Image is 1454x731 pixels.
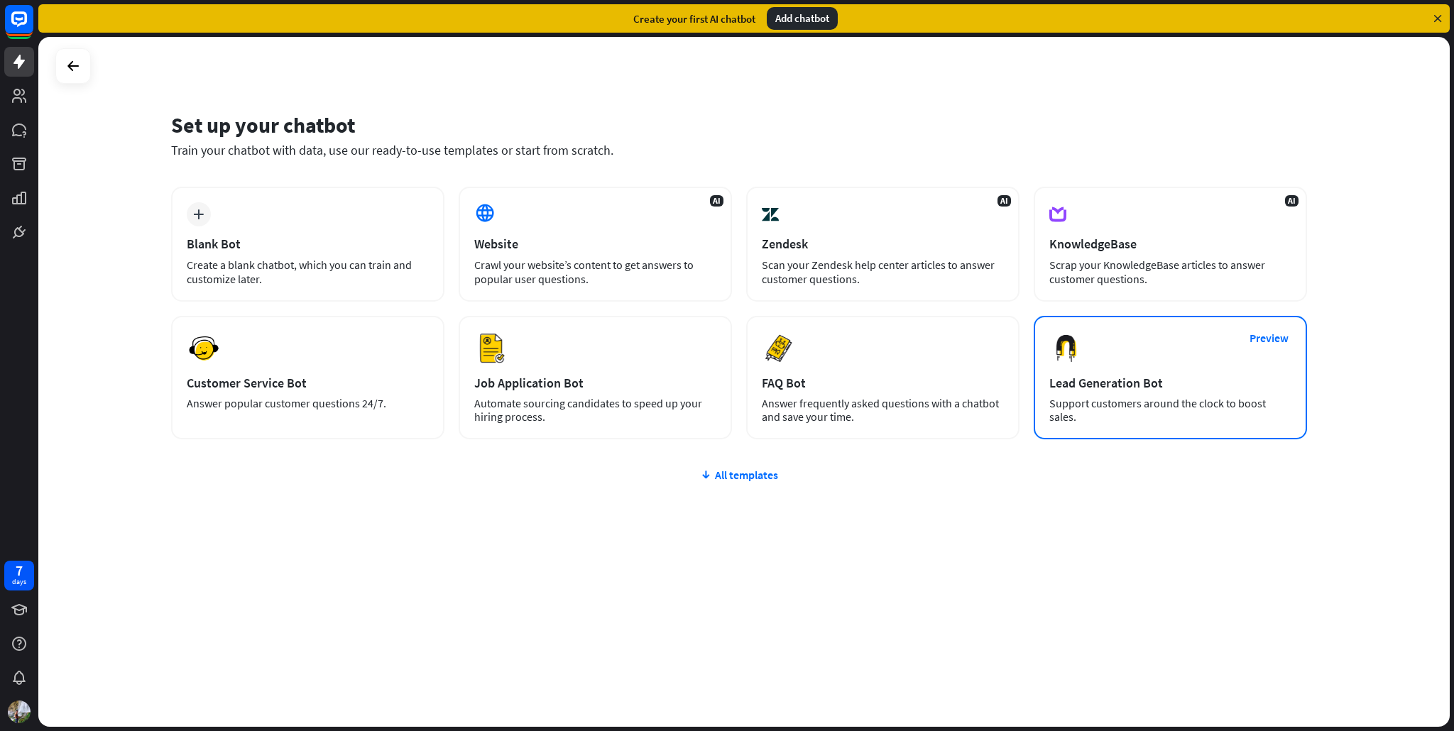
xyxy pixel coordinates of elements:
div: Website [474,236,716,252]
div: KnowledgeBase [1049,236,1291,252]
div: Create a blank chatbot, which you can train and customize later. [187,258,429,286]
span: AI [710,195,723,207]
div: Add chatbot [767,7,838,30]
div: Zendesk [762,236,1004,252]
div: Job Application Bot [474,375,716,391]
button: Open LiveChat chat widget [11,6,54,48]
div: Crawl your website’s content to get answers to popular user questions. [474,258,716,286]
div: Support customers around the clock to boost sales. [1049,397,1291,424]
span: AI [997,195,1011,207]
div: Automate sourcing candidates to speed up your hiring process. [474,397,716,424]
div: All templates [171,468,1307,482]
div: 7 [16,564,23,577]
div: Scan your Zendesk help center articles to answer customer questions. [762,258,1004,286]
div: Set up your chatbot [171,111,1307,138]
span: AI [1285,195,1299,207]
div: Create your first AI chatbot [633,12,755,26]
div: Lead Generation Bot [1049,375,1291,391]
div: Scrap your KnowledgeBase articles to answer customer questions. [1049,258,1291,286]
div: FAQ Bot [762,375,1004,391]
div: Customer Service Bot [187,375,429,391]
button: Preview [1241,325,1298,351]
a: 7 days [4,561,34,590]
i: plus [193,209,204,219]
div: Train your chatbot with data, use our ready-to-use templates or start from scratch. [171,142,1307,158]
div: Answer frequently asked questions with a chatbot and save your time. [762,397,1004,424]
div: Answer popular customer questions 24/7. [187,397,429,410]
div: Blank Bot [187,236,429,252]
div: days [12,577,26,587]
